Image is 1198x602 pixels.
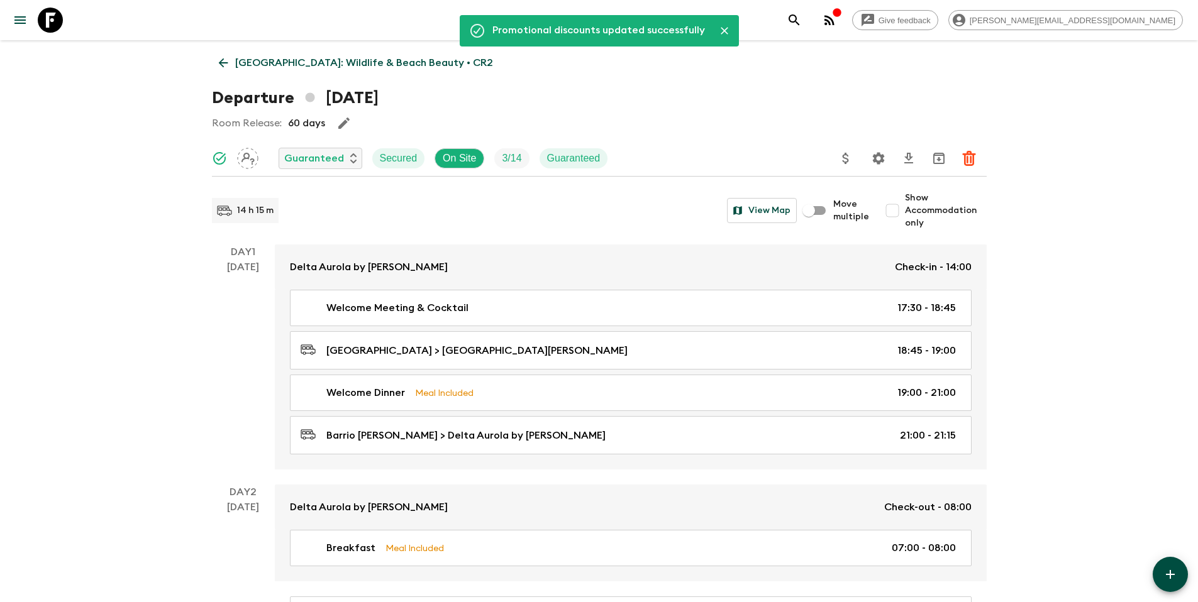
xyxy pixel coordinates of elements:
[905,192,987,229] span: Show Accommodation only
[235,55,493,70] p: [GEOGRAPHIC_DATA]: Wildlife & Beach Beauty • CR2
[866,146,891,171] button: Settings
[385,541,444,555] p: Meal Included
[494,148,529,168] div: Trip Fill
[237,204,274,217] p: 14 h 15 m
[926,146,951,171] button: Archive (Completed, Cancelled or Unsynced Departures only)
[897,300,956,315] p: 17:30 - 18:45
[715,21,734,40] button: Close
[502,151,521,166] p: 3 / 14
[380,151,418,166] p: Secured
[290,375,972,411] a: Welcome DinnerMeal Included19:00 - 21:00
[212,244,275,260] p: Day 1
[884,500,972,515] p: Check-out - 08:00
[957,146,982,171] button: Delete
[326,300,469,315] p: Welcome Meeting & Cocktail
[8,8,33,33] button: menu
[372,148,425,168] div: Secured
[727,198,797,223] button: View Map
[963,16,1182,25] span: [PERSON_NAME][EMAIL_ADDRESS][DOMAIN_NAME]
[833,146,858,171] button: Update Price, Early Bird Discount and Costs
[227,260,259,469] div: [DATE]
[275,244,987,290] a: Delta Aurola by [PERSON_NAME]Check-in - 14:00
[435,148,484,168] div: On Site
[326,385,405,400] p: Welcome Dinner
[290,530,972,566] a: BreakfastMeal Included07:00 - 08:00
[326,428,606,443] p: Barrio [PERSON_NAME] > Delta Aurola by [PERSON_NAME]
[443,151,476,166] p: On Site
[833,198,870,223] span: Move multiple
[415,386,474,400] p: Meal Included
[212,116,282,131] p: Room Release:
[275,484,987,530] a: Delta Aurola by [PERSON_NAME]Check-out - 08:00
[290,290,972,326] a: Welcome Meeting & Cocktail17:30 - 18:45
[212,50,500,75] a: [GEOGRAPHIC_DATA]: Wildlife & Beach Beauty • CR2
[547,151,601,166] p: Guaranteed
[897,343,956,358] p: 18:45 - 19:00
[290,260,448,275] p: Delta Aurola by [PERSON_NAME]
[237,151,258,161] span: Assign pack leader
[492,19,705,43] div: Promotional discounts updated successfully
[212,85,379,111] h1: Departure [DATE]
[290,500,448,515] p: Delta Aurola by [PERSON_NAME]
[895,260,972,275] p: Check-in - 14:00
[326,540,375,555] p: Breakfast
[288,116,325,131] p: 60 days
[897,385,956,400] p: 19:00 - 21:00
[212,484,275,500] p: Day 2
[872,16,938,25] span: Give feedback
[892,540,956,555] p: 07:00 - 08:00
[212,151,227,166] svg: Synced Successfully
[852,10,938,30] a: Give feedback
[948,10,1183,30] div: [PERSON_NAME][EMAIL_ADDRESS][DOMAIN_NAME]
[284,151,344,166] p: Guaranteed
[782,8,807,33] button: search adventures
[290,331,972,369] a: [GEOGRAPHIC_DATA] > [GEOGRAPHIC_DATA][PERSON_NAME]18:45 - 19:00
[896,146,921,171] button: Download CSV
[900,428,956,443] p: 21:00 - 21:15
[326,343,628,358] p: [GEOGRAPHIC_DATA] > [GEOGRAPHIC_DATA][PERSON_NAME]
[290,416,972,454] a: Barrio [PERSON_NAME] > Delta Aurola by [PERSON_NAME]21:00 - 21:15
